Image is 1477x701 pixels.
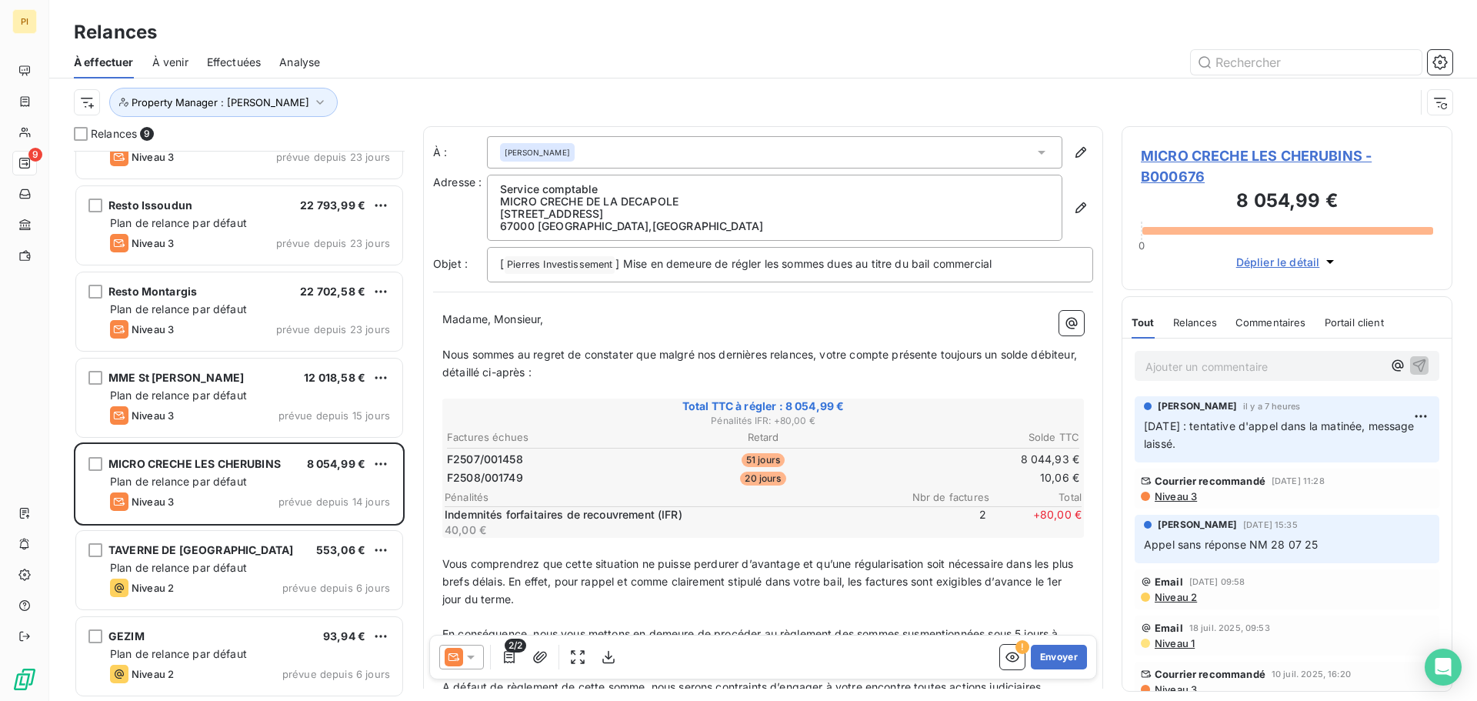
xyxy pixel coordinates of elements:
[447,470,523,486] span: F2508/001749
[445,399,1082,414] span: Total TTC à régler : 8 054,99 €
[1153,683,1197,696] span: Niveau 3
[433,257,468,270] span: Objet :
[110,302,247,315] span: Plan de relance par défaut
[74,18,157,46] h3: Relances
[442,312,544,325] span: Madame, Monsieur,
[1155,668,1265,680] span: Courrier recommandé
[740,472,785,486] span: 20 jours
[445,491,897,503] span: Pénalités
[207,55,262,70] span: Effectuées
[132,237,174,249] span: Niveau 3
[433,175,482,189] span: Adresse :
[1139,239,1145,252] span: 0
[894,507,986,538] span: 2
[1173,316,1217,329] span: Relances
[742,453,785,467] span: 51 jours
[442,627,1062,658] span: En conséquence, nous vous mettons en demeure de procéder au règlement des sommes susmentionnées s...
[1272,669,1351,679] span: 10 juil. 2025, 16:20
[442,557,1076,606] span: Vous comprendrez que cette situation ne puisse perdurer d’avantage et qu’une régularisation soit ...
[108,285,197,298] span: Resto Montargis
[300,199,365,212] span: 22 793,99 €
[91,126,137,142] span: Relances
[1141,187,1433,218] h3: 8 054,99 €
[12,9,37,34] div: PI
[870,469,1080,486] td: 10,06 €
[282,668,390,680] span: prévue depuis 6 jours
[1325,316,1384,329] span: Portail client
[316,543,365,556] span: 553,06 €
[276,151,390,163] span: prévue depuis 23 jours
[28,148,42,162] span: 9
[108,371,244,384] span: MME St [PERSON_NAME]
[323,629,365,643] span: 93,94 €
[300,285,365,298] span: 22 702,58 €
[152,55,188,70] span: À venir
[282,582,390,594] span: prévue depuis 6 jours
[1236,254,1320,270] span: Déplier le détail
[897,491,989,503] span: Nbr de factures
[446,429,656,446] th: Factures échues
[132,409,174,422] span: Niveau 3
[109,88,338,117] button: Property Manager : [PERSON_NAME]
[140,127,154,141] span: 9
[615,257,992,270] span: ] Mise en demeure de régler les sommes dues au titre du bail commercial
[1132,316,1155,329] span: Tout
[110,389,247,402] span: Plan de relance par défaut
[12,151,36,175] a: 9
[278,496,390,508] span: prévue depuis 14 jours
[505,147,570,158] span: [PERSON_NAME]
[500,208,1049,220] p: [STREET_ADDRESS]
[1243,402,1300,411] span: il y a 7 heures
[108,457,281,470] span: MICRO CRECHE LES CHERUBINS
[433,145,487,160] label: À :
[304,371,365,384] span: 12 018,58 €
[500,220,1049,232] p: 67000 [GEOGRAPHIC_DATA] , [GEOGRAPHIC_DATA]
[1235,316,1306,329] span: Commentaires
[989,507,1082,538] span: + 80,00 €
[132,151,174,163] span: Niveau 3
[1158,518,1237,532] span: [PERSON_NAME]
[1153,591,1197,603] span: Niveau 2
[1189,577,1245,586] span: [DATE] 09:58
[1189,623,1270,633] span: 18 juil. 2025, 09:53
[1153,490,1197,502] span: Niveau 3
[1155,622,1183,634] span: Email
[1031,645,1087,669] button: Envoyer
[278,409,390,422] span: prévue depuis 15 jours
[1153,637,1195,649] span: Niveau 1
[74,151,405,701] div: grid
[1425,649,1462,686] div: Open Intercom Messenger
[505,256,615,274] span: Pierres Investissement
[110,475,247,488] span: Plan de relance par défaut
[1155,475,1265,487] span: Courrier recommandé
[132,582,174,594] span: Niveau 2
[110,561,247,574] span: Plan de relance par défaut
[1232,253,1343,271] button: Déplier le détail
[1272,476,1325,486] span: [DATE] 11:28
[12,667,37,692] img: Logo LeanPay
[445,507,891,522] p: Indemnités forfaitaires de recouvrement (IFR)
[1144,538,1319,551] span: Appel sans réponse NM 28 07 25
[132,323,174,335] span: Niveau 3
[1243,520,1298,529] span: [DATE] 15:35
[447,452,523,467] span: F2507/001458
[989,491,1082,503] span: Total
[132,496,174,508] span: Niveau 3
[279,55,320,70] span: Analyse
[445,522,891,538] p: 40,00 €
[658,429,868,446] th: Retard
[276,237,390,249] span: prévue depuis 23 jours
[870,451,1080,468] td: 8 044,93 €
[1141,145,1433,187] span: MICRO CRECHE LES CHERUBINS - B000676
[108,543,293,556] span: TAVERNE DE [GEOGRAPHIC_DATA]
[1155,576,1183,588] span: Email
[442,348,1080,379] span: Nous sommes au regret de constater que malgré nos dernières relances, votre compte présente toujo...
[110,216,247,229] span: Plan de relance par défaut
[276,323,390,335] span: prévue depuis 23 jours
[505,639,526,653] span: 2/2
[132,668,174,680] span: Niveau 2
[307,457,366,470] span: 8 054,99 €
[74,55,134,70] span: À effectuer
[870,429,1080,446] th: Solde TTC
[445,414,1082,428] span: Pénalités IFR : + 80,00 €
